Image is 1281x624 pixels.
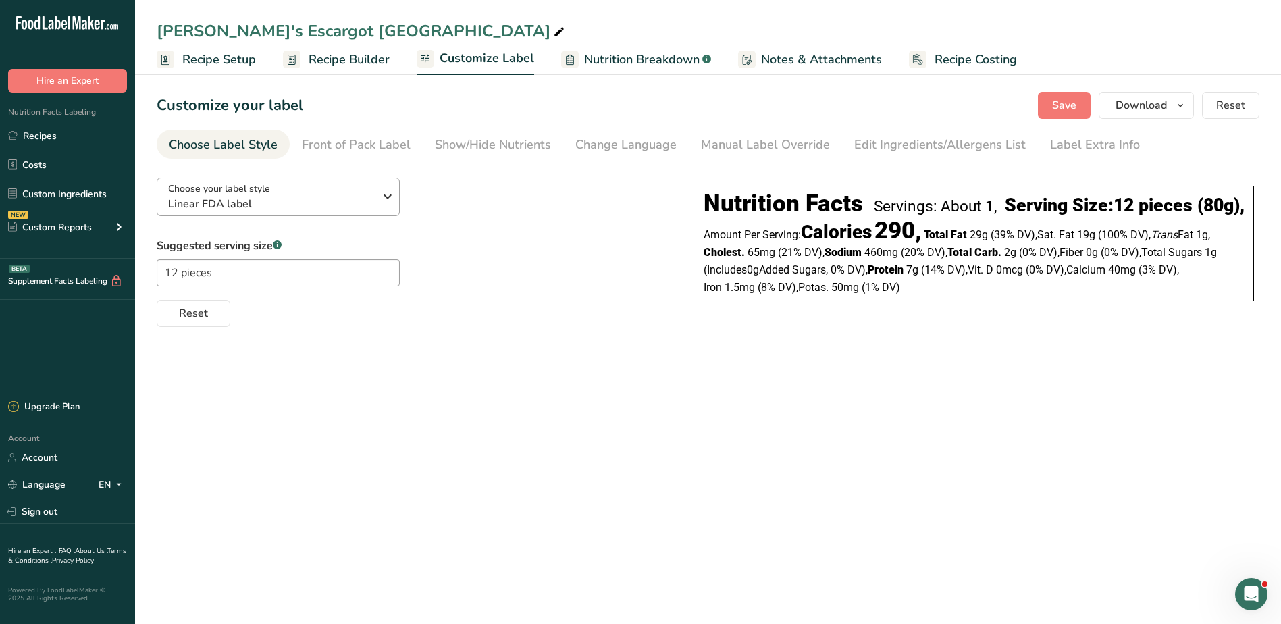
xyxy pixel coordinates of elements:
span: ‏(1% DV) [862,281,900,294]
a: Customize Label [417,43,534,76]
div: Front of Pack Label [302,136,411,154]
span: Vit. D [968,263,993,276]
span: Protein [868,263,904,276]
span: , [966,263,968,276]
h1: Customize your label [157,95,303,117]
div: Custom Reports [8,220,92,234]
span: Recipe Costing [935,51,1017,69]
span: Choose your label style [168,182,270,196]
span: , [1064,263,1066,276]
div: Servings: About 1, [874,197,997,215]
span: Fat [1151,228,1193,241]
span: Recipe Builder [309,51,390,69]
span: Reset [179,305,208,321]
a: About Us . [75,546,107,556]
button: Download [1099,92,1194,119]
span: , [826,263,828,276]
div: Amount Per Serving: [704,224,921,242]
div: BETA [9,265,30,273]
span: 12 pieces (80g) [1114,194,1240,216]
span: Recipe Setup [182,51,256,69]
span: Fiber [1060,246,1083,259]
span: 0mcg [996,263,1023,276]
a: FAQ . [59,546,75,556]
span: Notes & Attachments [761,51,882,69]
a: Notes & Attachments [738,45,882,75]
span: Nutrition Breakdown [584,51,700,69]
span: ‏(14% DV) [921,263,968,276]
span: , [1208,228,1210,241]
span: 19g [1077,228,1095,241]
iframe: Intercom live chat [1235,578,1267,610]
span: 29g [970,228,988,241]
label: Suggested serving size [157,238,400,254]
span: 0g [1086,246,1098,259]
span: Includes Added Sugars [704,263,828,276]
a: Hire an Expert . [8,546,56,556]
span: ( [704,263,707,276]
span: ‏(8% DV) [758,281,798,294]
div: NEW [8,211,28,219]
span: Total Fat [924,228,967,241]
span: Cholest. [704,246,745,259]
span: 2g [1004,246,1016,259]
button: Reset [157,300,230,327]
span: ‏(0% DV) [1101,246,1141,259]
div: Upgrade Plan [8,400,80,414]
span: ‏(21% DV) [778,246,825,259]
span: 0g [747,263,759,276]
div: Choose Label Style [169,136,278,154]
div: Show/Hide Nutrients [435,136,551,154]
a: Nutrition Breakdown [561,45,711,75]
span: Total Carb. [947,246,1001,259]
a: Recipe Costing [909,45,1017,75]
a: Recipe Setup [157,45,256,75]
span: , [945,246,947,259]
span: , [1057,246,1060,259]
span: , [1177,263,1179,276]
span: 1.5mg [725,281,755,294]
span: Customize Label [440,49,534,68]
span: 50mg [831,281,859,294]
a: Recipe Builder [283,45,390,75]
span: ‏(39% DV) [991,228,1037,241]
span: Calories [801,221,872,243]
span: 460mg [864,246,898,259]
div: Nutrition Facts [704,190,863,217]
span: ‏(100% DV) [1098,228,1151,241]
span: Linear FDA label [168,196,374,212]
span: 290, [874,217,921,244]
div: Label Extra Info [1050,136,1140,154]
button: Hire an Expert [8,69,127,93]
span: ‏(20% DV) [901,246,947,259]
span: , [866,263,868,276]
span: , [822,246,825,259]
div: Manual Label Override [701,136,830,154]
span: Save [1052,97,1076,113]
i: Trans [1151,228,1178,241]
div: Powered By FoodLabelMaker © 2025 All Rights Reserved [8,586,127,602]
span: 1g [1196,228,1208,241]
span: Download [1116,97,1167,113]
span: Total Sugars [1141,246,1202,259]
div: EN [99,477,127,493]
span: , [1139,246,1141,259]
a: Privacy Policy [52,556,94,565]
span: ‏(0% DV) [1019,246,1060,259]
span: , [796,281,798,294]
a: Language [8,473,66,496]
span: Sat. Fat [1037,228,1074,241]
span: 40mg [1108,263,1136,276]
span: ‏(3% DV) [1139,263,1179,276]
span: , [1035,228,1037,241]
span: 7g [906,263,918,276]
div: Change Language [575,136,677,154]
span: ‏(0% DV) [1026,263,1066,276]
div: [PERSON_NAME]'s Escargot [GEOGRAPHIC_DATA] [157,19,567,43]
span: 1g [1205,246,1217,259]
div: Edit Ingredients/Allergens List [854,136,1026,154]
button: Reset [1202,92,1259,119]
span: Calcium [1066,263,1105,276]
span: , [1149,228,1151,241]
span: Sodium [825,246,862,259]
